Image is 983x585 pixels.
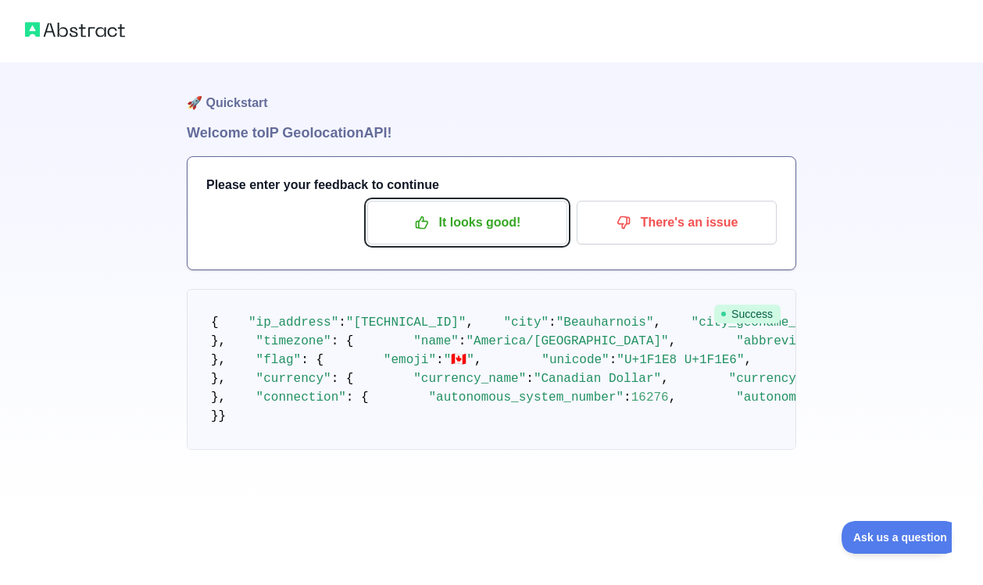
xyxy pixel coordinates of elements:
[211,316,219,330] span: {
[444,353,474,367] span: "🇨🇦"
[331,372,354,386] span: : {
[384,353,436,367] span: "emoji"
[379,209,556,236] p: It looks good!
[256,391,346,405] span: "connection"
[187,62,796,122] h1: 🚀 Quickstart
[534,372,661,386] span: "Canadian Dollar"
[256,334,331,348] span: "timezone"
[187,122,796,144] h1: Welcome to IP Geolocation API!
[466,334,668,348] span: "America/[GEOGRAPHIC_DATA]"
[577,201,777,244] button: There's an issue
[466,316,474,330] span: ,
[654,316,662,330] span: ,
[206,176,777,194] h3: Please enter your feedback to continue
[346,391,369,405] span: : {
[588,209,765,236] p: There's an issue
[526,372,534,386] span: :
[624,391,631,405] span: :
[631,391,669,405] span: 16276
[503,316,549,330] span: "city"
[692,316,819,330] span: "city_geoname_id"
[669,334,677,348] span: ,
[474,353,482,367] span: ,
[436,353,444,367] span: :
[549,316,556,330] span: :
[248,316,338,330] span: "ip_address"
[669,391,677,405] span: ,
[729,372,842,386] span: "currency_code"
[346,316,466,330] span: "[TECHNICAL_ID]"
[842,521,952,554] iframe: Toggle Customer Support
[714,305,781,323] span: Success
[256,372,331,386] span: "currency"
[428,391,624,405] span: "autonomous_system_number"
[459,334,466,348] span: :
[736,391,976,405] span: "autonomous_system_organization"
[736,334,841,348] span: "abbreviation"
[331,334,354,348] span: : {
[338,316,346,330] span: :
[609,353,617,367] span: :
[256,353,302,367] span: "flag"
[745,353,752,367] span: ,
[413,372,526,386] span: "currency_name"
[301,353,323,367] span: : {
[413,334,459,348] span: "name"
[661,372,669,386] span: ,
[617,353,744,367] span: "U+1F1E8 U+1F1E6"
[367,201,567,244] button: It looks good!
[556,316,654,330] span: "Beauharnois"
[25,19,125,41] img: Abstract logo
[542,353,609,367] span: "unicode"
